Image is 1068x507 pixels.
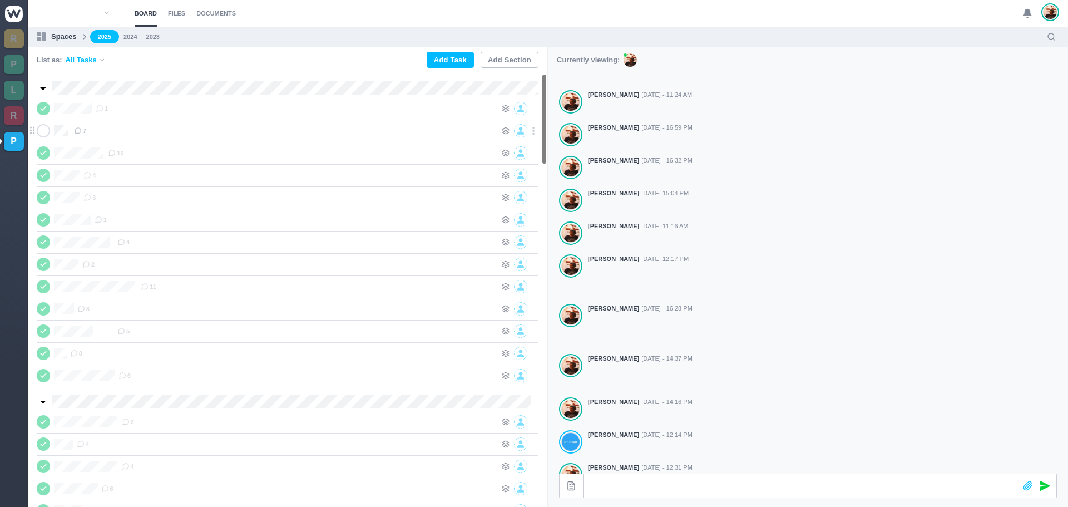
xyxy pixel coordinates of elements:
[588,123,639,132] strong: [PERSON_NAME]
[77,304,90,313] span: 8
[123,32,137,42] a: 2024
[641,304,693,313] span: [DATE] - 16:28 PM
[588,430,639,440] strong: [PERSON_NAME]
[83,193,96,202] span: 3
[557,55,620,66] p: Currently viewing:
[562,257,580,275] img: Antonio Lopes
[588,397,639,407] strong: [PERSON_NAME]
[588,189,639,198] strong: [PERSON_NAME]
[562,400,580,419] img: Antonio Lopes
[117,238,130,247] span: 4
[641,463,693,472] span: [DATE] - 12:31 PM
[562,92,580,111] img: Antonio Lopes
[588,221,639,231] strong: [PERSON_NAME]
[624,53,637,67] img: AL
[51,31,77,42] p: Spaces
[90,30,119,44] a: 2025
[562,191,580,210] img: Antonio Lopes
[588,254,639,264] strong: [PERSON_NAME]
[37,55,106,66] div: List as:
[641,156,693,165] span: [DATE] - 16:32 PM
[101,484,113,493] span: 6
[641,254,689,264] span: [DATE] 12:17 PM
[562,158,580,177] img: Antonio Lopes
[37,32,46,41] img: spaces
[146,32,160,42] a: 2023
[96,104,108,113] span: 1
[562,306,580,325] img: Antonio Lopes
[4,81,24,100] a: L
[141,282,156,291] span: 11
[4,106,24,125] a: R
[122,417,134,426] span: 2
[70,349,82,358] span: 8
[82,260,95,269] span: 2
[588,90,639,100] strong: [PERSON_NAME]
[5,6,23,22] img: winio
[83,171,96,180] span: 4
[74,126,86,135] span: 7
[118,371,131,380] span: 6
[588,463,639,472] strong: [PERSON_NAME]
[562,125,580,144] img: Antonio Lopes
[4,132,24,151] a: P
[4,29,24,48] a: R
[427,52,474,68] button: Add Task
[122,462,134,471] span: 4
[641,189,689,198] span: [DATE] 15:04 PM
[641,397,693,407] span: [DATE] - 14:16 PM
[641,354,693,363] span: [DATE] - 14:37 PM
[562,224,580,243] img: Antonio Lopes
[1044,5,1057,19] img: Antonio Lopes
[588,156,639,165] strong: [PERSON_NAME]
[641,221,688,231] span: [DATE] 11:16 AM
[481,52,538,68] button: Add Section
[641,90,692,100] span: [DATE] - 11:24 AM
[562,356,580,375] img: Antonio Lopes
[641,430,693,440] span: [DATE] - 12:14 PM
[588,354,639,363] strong: [PERSON_NAME]
[562,432,580,451] img: João Tosta
[95,215,107,224] span: 1
[66,55,97,66] span: All Tasks
[588,304,639,313] strong: [PERSON_NAME]
[77,440,89,449] span: 4
[108,149,123,157] span: 10
[641,123,693,132] span: [DATE] - 16:59 PM
[117,327,130,336] span: 5
[4,55,24,74] a: P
